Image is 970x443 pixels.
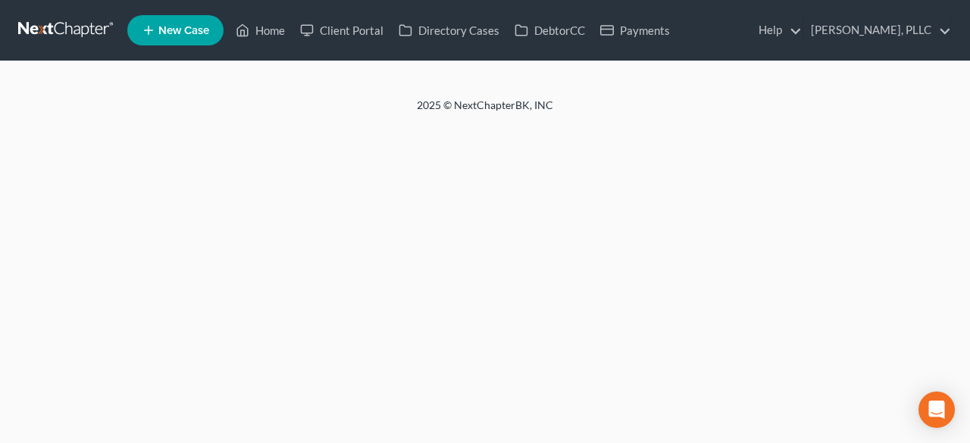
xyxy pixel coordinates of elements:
[391,17,507,44] a: Directory Cases
[293,17,391,44] a: Client Portal
[751,17,802,44] a: Help
[507,17,593,44] a: DebtorCC
[918,392,955,428] div: Open Intercom Messenger
[593,17,677,44] a: Payments
[228,17,293,44] a: Home
[803,17,951,44] a: [PERSON_NAME], PLLC
[127,15,224,45] new-legal-case-button: New Case
[53,98,917,125] div: 2025 © NextChapterBK, INC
